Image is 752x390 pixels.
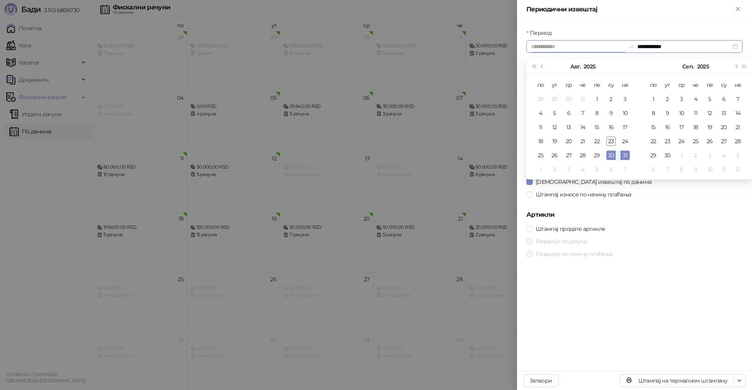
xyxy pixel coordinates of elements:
div: 3 [677,94,686,104]
td: 2025-08-30 [604,148,618,162]
td: 2025-08-09 [604,106,618,120]
td: 2025-08-02 [604,92,618,106]
div: 26 [550,151,559,160]
div: 26 [705,137,714,146]
div: 11 [536,122,545,132]
div: 25 [691,137,700,146]
td: 2025-10-09 [689,162,703,176]
td: 2025-08-11 [533,120,548,134]
div: 3 [620,94,630,104]
td: 2025-10-12 [731,162,745,176]
div: 30 [564,94,573,104]
div: 21 [733,122,743,132]
td: 2025-08-08 [590,106,604,120]
div: 24 [620,137,630,146]
span: to [628,43,634,50]
th: су [717,78,731,92]
div: 7 [578,108,587,118]
td: 2025-10-01 [674,148,689,162]
div: 14 [733,108,743,118]
div: 9 [663,108,672,118]
div: 10 [705,165,714,174]
button: Претходна година (Control + left) [530,59,538,74]
div: 4 [691,94,700,104]
td: 2025-09-22 [646,134,660,148]
div: 15 [649,122,658,132]
div: 13 [564,122,573,132]
td: 2025-08-31 [618,148,632,162]
div: 8 [592,108,602,118]
td: 2025-10-03 [703,148,717,162]
span: [DEMOGRAPHIC_DATA] извештај по данима [533,178,654,186]
td: 2025-08-26 [548,148,562,162]
td: 2025-09-19 [703,120,717,134]
div: 18 [691,122,700,132]
label: Период [526,29,556,37]
td: 2025-09-12 [703,106,717,120]
td: 2025-08-10 [618,106,632,120]
td: 2025-09-18 [689,120,703,134]
td: 2025-09-01 [646,92,660,106]
div: 23 [663,137,672,146]
td: 2025-09-05 [703,92,717,106]
div: 4 [719,151,728,160]
div: 11 [719,165,728,174]
td: 2025-09-25 [689,134,703,148]
td: 2025-08-15 [590,120,604,134]
td: 2025-09-30 [660,148,674,162]
td: 2025-08-01 [590,92,604,106]
td: 2025-10-04 [717,148,731,162]
div: 4 [578,165,587,174]
div: 1 [592,94,602,104]
div: 2 [691,151,700,160]
div: 22 [649,137,658,146]
div: 17 [677,122,686,132]
div: 7 [733,94,743,104]
div: 27 [564,151,573,160]
td: 2025-09-27 [717,134,731,148]
div: 6 [649,165,658,174]
td: 2025-10-06 [646,162,660,176]
div: 25 [536,151,545,160]
div: 1 [677,151,686,160]
td: 2025-08-06 [562,106,576,120]
div: 12 [733,165,743,174]
td: 2025-09-02 [548,162,562,176]
td: 2025-09-11 [689,106,703,120]
td: 2025-08-22 [590,134,604,148]
div: 28 [536,94,545,104]
td: 2025-08-12 [548,120,562,134]
div: 16 [663,122,672,132]
td: 2025-07-31 [576,92,590,106]
div: 12 [705,108,714,118]
span: Раздвоји по датуму [533,237,590,246]
td: 2025-09-03 [674,92,689,106]
div: 1 [649,94,658,104]
div: 10 [677,108,686,118]
button: Close [733,5,743,14]
td: 2025-09-14 [731,106,745,120]
div: 2 [663,94,672,104]
div: 19 [705,122,714,132]
th: че [576,78,590,92]
th: по [646,78,660,92]
span: Штампај износе по начину плаћања [533,190,634,199]
td: 2025-09-05 [590,162,604,176]
th: не [618,78,632,92]
td: 2025-09-26 [703,134,717,148]
td: 2025-09-28 [731,134,745,148]
div: 19 [550,137,559,146]
td: 2025-09-07 [618,162,632,176]
div: 6 [719,94,728,104]
div: 31 [620,151,630,160]
div: 15 [592,122,602,132]
td: 2025-08-18 [533,134,548,148]
td: 2025-08-03 [618,92,632,106]
td: 2025-09-23 [660,134,674,148]
input: Период [531,42,625,51]
div: 1 [536,165,545,174]
td: 2025-09-24 [674,134,689,148]
div: 5 [550,108,559,118]
td: 2025-09-04 [576,162,590,176]
td: 2025-09-02 [660,92,674,106]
